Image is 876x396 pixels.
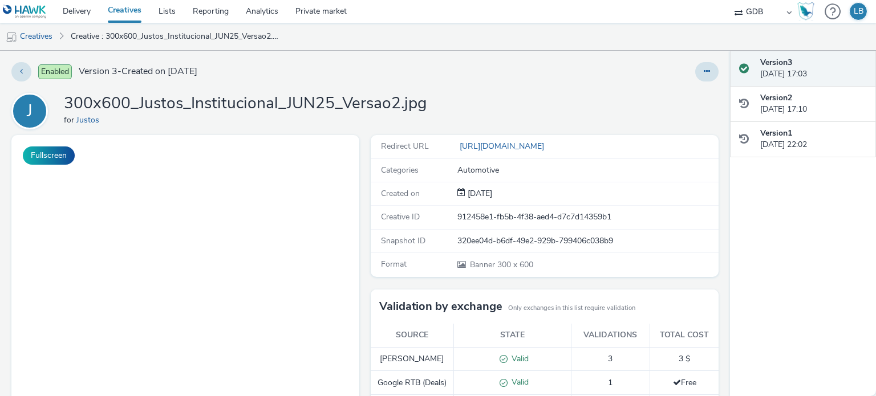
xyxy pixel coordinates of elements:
div: Automotive [457,165,717,176]
th: Validations [571,324,650,347]
img: mobile [6,31,17,43]
th: State [453,324,571,347]
a: [URL][DOMAIN_NAME] [457,141,549,152]
span: Categories [381,165,419,175]
span: Redirect URL [381,141,429,152]
a: Creative : 300x600_Justos_Institucional_JUN25_Versao2.jpg [65,23,284,50]
strong: Version 3 [760,57,792,68]
span: Enabled [38,64,72,79]
span: Created on [381,188,420,199]
div: 912458e1-fb5b-4f38-aed4-d7c7d14359b1 [457,211,717,223]
span: Valid [508,353,529,364]
strong: Version 1 [760,128,792,138]
span: [DATE] [465,188,492,199]
a: J [11,105,52,116]
h1: 300x600_Justos_Institucional_JUN25_Versao2.jpg [64,93,427,115]
a: Justos [76,115,104,125]
div: [DATE] 17:03 [760,57,867,80]
span: 1 [608,377,613,388]
th: Source [371,324,453,347]
span: Version 3 - Created on [DATE] [79,65,197,78]
span: Creative ID [381,211,420,222]
img: Hawk Academy [797,2,814,21]
a: Hawk Academy [797,2,819,21]
span: Format [381,259,407,270]
span: 300 x 600 [469,259,533,270]
span: 3 $ [679,353,690,364]
td: Google RTB (Deals) [371,371,453,395]
div: J [27,95,33,127]
div: LB [854,3,863,20]
div: [DATE] 17:10 [760,92,867,116]
strong: Version 2 [760,92,792,103]
th: Total cost [650,324,719,347]
span: Banner [470,259,497,270]
small: Only exchanges in this list require validation [508,304,635,313]
div: Creation 01 August 2025, 22:02 [465,188,492,199]
h3: Validation by exchange [379,298,502,315]
td: [PERSON_NAME] [371,347,453,371]
span: 3 [608,353,613,364]
img: undefined Logo [3,5,47,19]
div: [DATE] 22:02 [760,128,867,151]
span: Valid [508,377,529,387]
button: Fullscreen [23,146,75,165]
span: Snapshot ID [381,235,425,246]
span: Free [673,377,696,388]
span: for [64,115,76,125]
div: 320ee04d-b6df-49e2-929b-799406c038b9 [457,235,717,247]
